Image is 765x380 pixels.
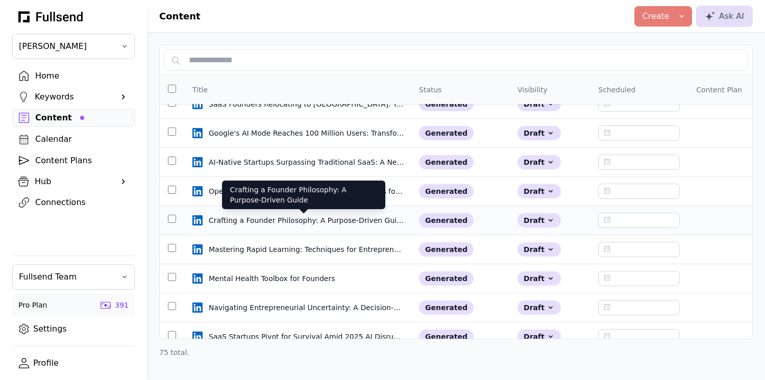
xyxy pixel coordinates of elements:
[209,244,405,255] div: Mastering Rapid Learning: Techniques for Entrepreneurs
[192,85,208,95] div: Title
[634,6,692,27] button: Create
[209,186,405,196] div: OpenAI's $8.3 Billion Funding Round: Implications for AI and SaaS Entrepreneurs
[517,213,561,227] div: Draft
[419,271,474,286] div: generated
[419,330,474,344] div: generated
[517,184,561,198] div: Draft
[12,109,135,126] a: Content
[159,9,201,23] h1: Content
[209,157,405,167] div: AI-Native Startups Surpassing Traditional SaaS: A New Investment Paradigm
[517,155,561,169] div: Draft
[209,302,405,313] div: Navigating Entrepreneurial Uncertainty: A Decision-Making Framework
[517,300,561,315] div: Draft
[12,131,135,148] a: Calendar
[222,181,385,209] div: Crafting a Founder Philosophy: A Purpose-Driven Guide
[419,155,474,169] div: generated
[419,184,474,198] div: generated
[517,85,548,95] div: Visibility
[35,175,112,188] div: Hub
[419,300,474,315] div: generated
[12,34,135,59] button: [PERSON_NAME]
[643,10,670,22] div: Create
[517,242,561,257] div: Draft
[696,85,742,95] div: Content Plan
[18,300,47,310] div: Pro Plan
[35,155,128,167] div: Content Plans
[705,10,744,22] div: Ask AI
[598,85,635,95] div: Scheduled
[419,242,474,257] div: generated
[419,126,474,140] div: generated
[19,40,114,53] span: [PERSON_NAME]
[209,128,405,138] div: Google's AI Mode Reaches 100 Million Users: Transforming Search and SaaS Integration
[19,271,114,283] span: Fullsend Team
[517,330,561,344] div: Draft
[12,320,135,338] a: Settings
[209,215,405,225] div: Crafting a Founder Philosophy: A Purpose-Driven Guide
[696,6,753,27] button: Ask AI
[209,332,405,342] div: SaaS Startups Pivot for Survival Amid 2025 AI Disruption
[159,347,753,358] div: 75 total.
[209,273,337,284] div: Mental Health Toolbox for Founders
[115,300,129,310] div: 391
[12,354,135,372] a: Profile
[419,85,442,95] div: Status
[12,152,135,169] a: Content Plans
[517,126,561,140] div: Draft
[35,196,128,209] div: Connections
[35,133,128,145] div: Calendar
[35,70,128,82] div: Home
[419,213,474,227] div: generated
[12,264,135,290] button: Fullsend Team
[35,91,112,103] div: Keywords
[517,271,561,286] div: Draft
[35,112,128,124] div: Content
[12,67,135,85] a: Home
[12,194,135,211] a: Connections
